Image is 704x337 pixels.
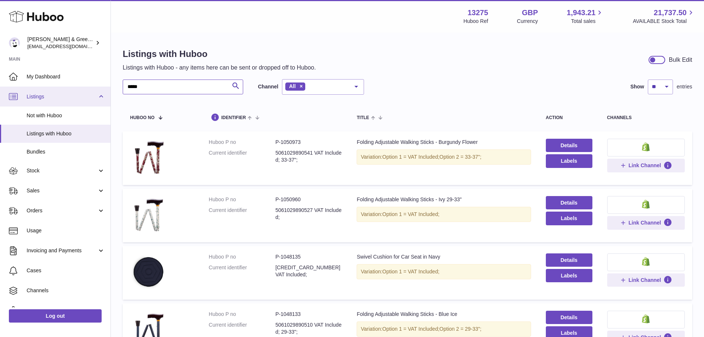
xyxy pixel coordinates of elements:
span: Option 1 = VAT Included; [382,154,440,160]
span: All [289,83,296,89]
div: Folding Adjustable Walking Sticks - Ivy 29-33" [357,196,531,203]
div: Swivel Cushion for Car Seat in Navy [357,253,531,260]
div: action [546,115,592,120]
span: Option 2 = 29-33"; [439,326,482,332]
img: Folding Adjustable Walking Sticks - Ivy 29-33" [130,196,167,233]
a: Details [546,253,592,267]
dt: Huboo P no [209,253,275,260]
dt: Huboo P no [209,196,275,203]
img: shopify-small.png [642,314,650,323]
span: 1,943.21 [567,8,596,18]
div: channels [607,115,685,120]
span: Settings [27,307,105,314]
img: Folding Adjustable Walking Sticks - Burgundy Flower [130,139,167,176]
div: Currency [517,18,538,25]
button: Link Channel [607,273,685,287]
a: 1,943.21 Total sales [567,8,604,25]
span: identifier [221,115,246,120]
dd: P-1050960 [275,196,342,203]
span: Huboo no [130,115,154,120]
div: Folding Adjustable Walking Sticks - Blue Ice [357,311,531,318]
span: Link Channel [629,219,661,226]
span: Stock [27,167,97,174]
span: Cases [27,267,105,274]
span: Orders [27,207,97,214]
button: Link Channel [607,216,685,229]
span: 21,737.50 [654,8,687,18]
span: Total sales [571,18,604,25]
a: Details [546,196,592,209]
dd: P-1050973 [275,139,342,146]
span: Invoicing and Payments [27,247,97,254]
span: entries [677,83,692,90]
p: Listings with Huboo - any items here can be sent or dropped off to Huboo. [123,64,316,72]
strong: GBP [522,8,538,18]
span: Option 2 = 33-37"; [439,154,482,160]
span: Listings with Huboo [27,130,105,137]
img: shopify-small.png [642,142,650,151]
span: Link Channel [629,162,661,169]
a: Details [546,139,592,152]
dd: P-1048135 [275,253,342,260]
div: Folding Adjustable Walking Sticks - Burgundy Flower [357,139,531,146]
dt: Huboo P no [209,139,275,146]
button: Labels [546,212,592,225]
img: internalAdmin-13275@internal.huboo.com [9,37,20,48]
dt: Current identifier [209,264,275,278]
dd: 5061029890527 VAT Included; [275,207,342,221]
dd: 5061029890541 VAT Included; 33-37"; [275,149,342,164]
button: Link Channel [607,159,685,172]
span: Channels [27,287,105,294]
a: Details [546,311,592,324]
label: Show [630,83,644,90]
div: Variation: [357,149,531,165]
div: Variation: [357,264,531,279]
div: Huboo Ref [463,18,488,25]
span: My Dashboard [27,73,105,80]
dd: 5061029890510 VAT Included; 29-33"; [275,321,342,336]
span: Option 1 = VAT Included; [382,269,440,274]
span: title [357,115,369,120]
h1: Listings with Huboo [123,48,316,60]
span: AVAILABLE Stock Total [633,18,695,25]
span: Link Channel [629,277,661,283]
button: Labels [546,154,592,168]
a: Log out [9,309,102,323]
dt: Huboo P no [209,311,275,318]
a: 21,737.50 AVAILABLE Stock Total [633,8,695,25]
button: Labels [546,269,592,282]
div: Bulk Edit [669,56,692,64]
span: Option 1 = VAT Included; [382,326,440,332]
span: Usage [27,227,105,234]
span: Not with Huboo [27,112,105,119]
span: Option 1 = VAT Included; [382,211,440,217]
div: Variation: [357,321,531,337]
dd: P-1048133 [275,311,342,318]
dt: Current identifier [209,207,275,221]
span: Sales [27,187,97,194]
dd: [CREDIT_CARD_NUMBER] VAT Included; [275,264,342,278]
div: [PERSON_NAME] & Green Ltd [27,36,94,50]
span: Listings [27,93,97,100]
img: shopify-small.png [642,200,650,209]
dt: Current identifier [209,321,275,336]
dt: Current identifier [209,149,275,164]
span: [EMAIL_ADDRESS][DOMAIN_NAME] [27,43,109,49]
img: Swivel Cushion for Car Seat in Navy [130,253,167,290]
label: Channel [258,83,278,90]
div: Variation: [357,207,531,222]
strong: 13275 [467,8,488,18]
img: shopify-small.png [642,257,650,266]
span: Bundles [27,148,105,155]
